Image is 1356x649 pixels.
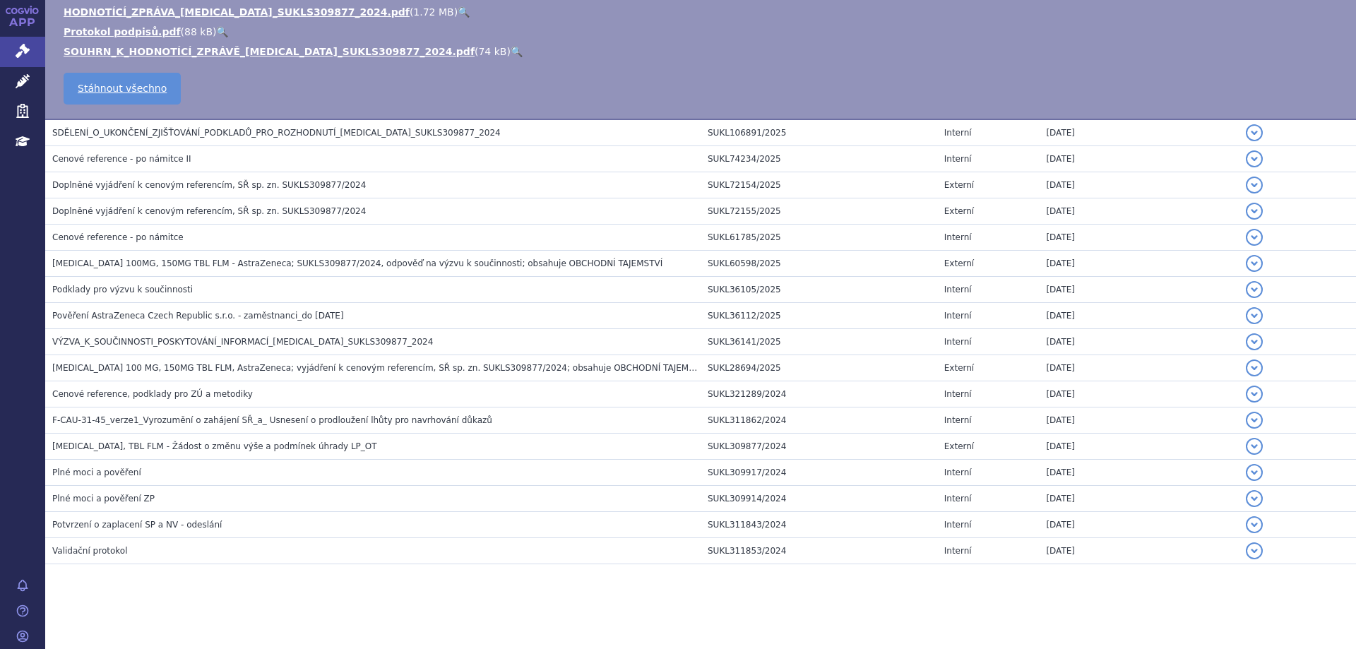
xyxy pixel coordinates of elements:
[944,337,972,347] span: Interní
[1039,434,1239,460] td: [DATE]
[413,6,453,18] span: 1.72 MB
[944,389,972,399] span: Interní
[52,285,193,294] span: Podklady pro výzvu k součinnosti
[1039,198,1239,225] td: [DATE]
[944,520,972,530] span: Interní
[52,520,222,530] span: Potvrzení o zaplacení SP a NV - odeslání
[701,512,937,538] td: SUKL311843/2024
[944,232,972,242] span: Interní
[944,494,972,504] span: Interní
[701,460,937,486] td: SUKL309917/2024
[701,434,937,460] td: SUKL309877/2024
[1246,229,1263,246] button: detail
[64,6,410,18] a: HODNOTÍCÍ_ZPRÁVA_[MEDICAL_DATA]_SUKLS309877_2024.pdf
[944,128,972,138] span: Interní
[52,128,501,138] span: SDĚLENÍ_O_UKONČENÍ_ZJIŠŤOVÁNÍ_PODKLADŮ_PRO_ROZHODNUTÍ_LYNPARZA_SUKLS309877_2024
[478,46,506,57] span: 74 kB
[1246,203,1263,220] button: detail
[511,46,523,57] a: 🔍
[52,468,141,477] span: Plné moci a pověření
[1246,255,1263,272] button: detail
[64,25,1342,39] li: ( )
[701,119,937,146] td: SUKL106891/2025
[1039,303,1239,329] td: [DATE]
[52,389,253,399] span: Cenové reference, podklady pro ZÚ a metodiky
[1246,359,1263,376] button: detail
[944,154,972,164] span: Interní
[1246,124,1263,141] button: detail
[944,546,972,556] span: Interní
[1039,251,1239,277] td: [DATE]
[944,441,974,451] span: Externí
[64,5,1342,19] li: ( )
[1246,333,1263,350] button: detail
[1246,177,1263,193] button: detail
[1246,464,1263,481] button: detail
[52,441,377,451] span: LYNPARZA, TBL FLM - Žádost o změnu výše a podmínek úhrady LP_OT
[701,486,937,512] td: SUKL309914/2024
[944,415,972,425] span: Interní
[1246,281,1263,298] button: detail
[52,337,433,347] span: VÝZVA_K_SOUČINNOSTI_POSKYTOVÁNÍ_INFORMACÍ_LYNPARZA_SUKLS309877_2024
[1039,146,1239,172] td: [DATE]
[1039,512,1239,538] td: [DATE]
[1246,438,1263,455] button: detail
[701,146,937,172] td: SUKL74234/2025
[701,303,937,329] td: SUKL36112/2025
[458,6,470,18] a: 🔍
[1039,355,1239,381] td: [DATE]
[52,180,366,190] span: Doplněné vyjádření k cenovým referencím, SŘ sp. zn. SUKLS309877/2024
[1246,516,1263,533] button: detail
[52,546,128,556] span: Validační protokol
[701,172,937,198] td: SUKL72154/2025
[1246,150,1263,167] button: detail
[1039,329,1239,355] td: [DATE]
[701,538,937,564] td: SUKL311853/2024
[52,494,155,504] span: Plné moci a pověření ZP
[944,468,972,477] span: Interní
[1246,386,1263,403] button: detail
[1039,225,1239,251] td: [DATE]
[52,206,366,216] span: Doplněné vyjádření k cenovým referencím, SŘ sp. zn. SUKLS309877/2024
[52,258,662,268] span: LYNPARZA 100MG, 150MG TBL FLM - AstraZeneca; SUKLS309877/2024, odpověď na výzvu k součinnosti; ob...
[1039,407,1239,434] td: [DATE]
[944,258,974,268] span: Externí
[944,285,972,294] span: Interní
[64,73,181,105] a: Stáhnout všechno
[944,363,974,373] span: Externí
[1039,381,1239,407] td: [DATE]
[1039,277,1239,303] td: [DATE]
[1246,490,1263,507] button: detail
[701,251,937,277] td: SUKL60598/2025
[52,232,184,242] span: Cenové reference - po námitce
[701,407,937,434] td: SUKL311862/2024
[64,44,1342,59] li: ( )
[52,311,344,321] span: Pověření AstraZeneca Czech Republic s.r.o. - zaměstnanci_do 31.12.2025
[944,180,974,190] span: Externí
[52,415,492,425] span: F-CAU-31-45_verze1_Vyrozumění o zahájení SŘ_a_ Usnesení o prodloužení lhůty pro navrhování důkazů
[701,355,937,381] td: SUKL28694/2025
[1246,307,1263,324] button: detail
[1039,119,1239,146] td: [DATE]
[1039,460,1239,486] td: [DATE]
[701,225,937,251] td: SUKL61785/2025
[701,198,937,225] td: SUKL72155/2025
[1039,538,1239,564] td: [DATE]
[1039,486,1239,512] td: [DATE]
[64,26,181,37] a: Protokol podpisů.pdf
[701,277,937,303] td: SUKL36105/2025
[184,26,213,37] span: 88 kB
[944,311,972,321] span: Interní
[701,381,937,407] td: SUKL321289/2024
[52,154,191,164] span: Cenové reference - po námitce II
[216,26,228,37] a: 🔍
[701,329,937,355] td: SUKL36141/2025
[944,206,974,216] span: Externí
[1246,542,1263,559] button: detail
[52,363,708,373] span: LYNPARZA 100 MG, 150MG TBL FLM, AstraZeneca; vyjádření k cenovým referencím, SŘ sp. zn. SUKLS3098...
[64,46,475,57] a: SOUHRN_K_HODNOTÍCÍ_ZPRÁVĚ_[MEDICAL_DATA]_SUKLS309877_2024.pdf
[1039,172,1239,198] td: [DATE]
[1246,412,1263,429] button: detail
